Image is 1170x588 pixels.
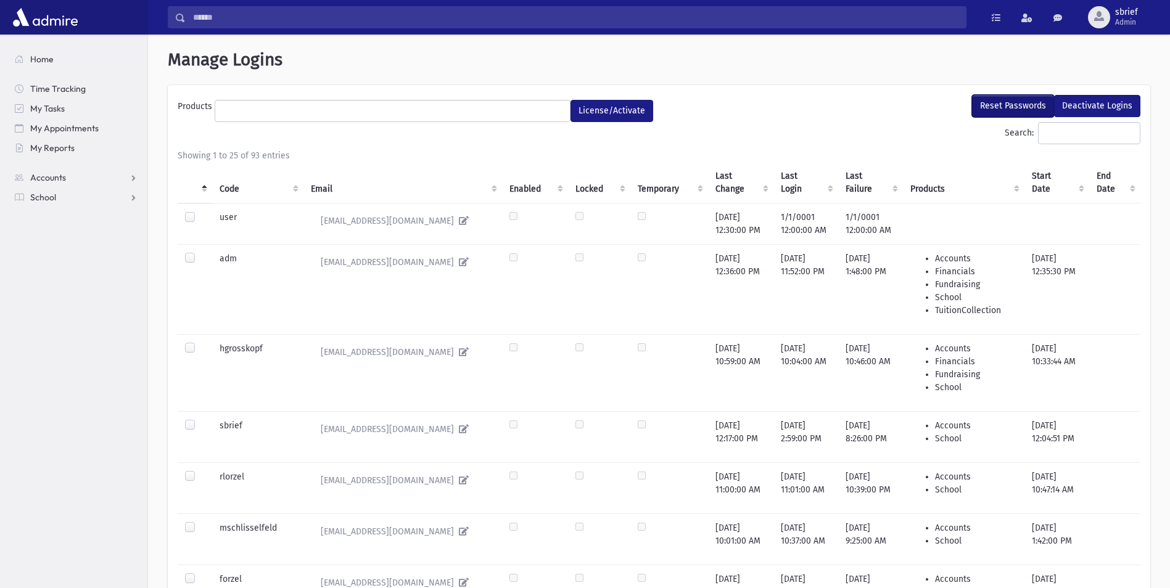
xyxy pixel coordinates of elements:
label: Search: [1005,122,1140,144]
li: Fundraising [935,368,1018,381]
li: Financials [935,265,1018,278]
td: rlorzel [212,462,303,513]
td: sbrief [212,411,303,462]
button: License/Activate [571,100,653,122]
div: Showing 1 to 25 of 93 entries [178,149,1140,162]
span: Accounts [30,172,66,183]
a: My Tasks [5,99,147,118]
td: [DATE] 12:04:51 PM [1024,411,1089,462]
span: Time Tracking [30,83,86,94]
th: Start Date : activate to sort column ascending [1024,162,1089,203]
a: Accounts [5,168,147,187]
a: Home [5,49,147,69]
label: Products [178,100,215,117]
th: : activate to sort column descending [178,162,212,203]
span: My Reports [30,142,75,153]
td: mschlisselfeld [212,513,303,565]
td: [DATE] 11:00:00 AM [708,462,773,513]
input: Search: [1038,122,1140,144]
td: [DATE] 12:17:00 PM [708,411,773,462]
td: [DATE] 11:52:00 PM [773,244,838,334]
td: [DATE] 12:30:00 PM [708,203,773,244]
a: [EMAIL_ADDRESS][DOMAIN_NAME] [311,470,495,491]
td: [DATE] 1:42:00 PM [1024,513,1089,565]
span: Home [30,54,54,65]
a: My Reports [5,138,147,158]
td: [DATE] 10:47:14 AM [1024,462,1089,513]
li: Accounts [935,521,1018,534]
th: Code : activate to sort column ascending [212,162,303,203]
td: [DATE] 10:59:00 AM [708,334,773,411]
h1: Manage Logins [168,49,1150,70]
input: Search [186,6,966,28]
td: hgrosskopf [212,334,303,411]
td: [DATE] 10:01:00 AM [708,513,773,565]
span: Admin [1115,17,1138,27]
li: School [935,483,1018,496]
a: [EMAIL_ADDRESS][DOMAIN_NAME] [311,211,495,231]
th: Temporary : activate to sort column ascending [630,162,708,203]
th: Last Failure : activate to sort column ascending [838,162,903,203]
span: sbrief [1115,7,1138,17]
td: [DATE] 9:25:00 AM [838,513,903,565]
td: [DATE] 2:59:00 PM [773,411,838,462]
button: Deactivate Logins [1054,95,1140,117]
a: My Appointments [5,118,147,138]
li: TuitionCollection [935,304,1018,317]
td: [DATE] 11:01:00 AM [773,462,838,513]
th: Last Change : activate to sort column ascending [708,162,773,203]
td: user [212,203,303,244]
td: [DATE] 1:48:00 PM [838,244,903,334]
td: adm [212,244,303,334]
td: [DATE] 10:37:00 AM [773,513,838,565]
li: School [935,291,1018,304]
th: Email : activate to sort column ascending [303,162,502,203]
button: Reset Passwords [972,95,1054,117]
li: Accounts [935,470,1018,483]
img: AdmirePro [10,5,81,30]
a: [EMAIL_ADDRESS][DOMAIN_NAME] [311,252,495,272]
th: Enabled : activate to sort column ascending [502,162,569,203]
th: Products : activate to sort column ascending [903,162,1025,203]
td: [DATE] 12:36:00 PM [708,244,773,334]
th: End Date : activate to sort column ascending [1089,162,1140,203]
td: [DATE] 10:46:00 AM [838,334,903,411]
a: [EMAIL_ADDRESS][DOMAIN_NAME] [311,521,495,542]
li: School [935,534,1018,547]
td: [DATE] 8:26:00 PM [838,411,903,462]
td: [DATE] 10:33:44 AM [1024,334,1089,411]
th: Last Login : activate to sort column ascending [773,162,838,203]
span: My Tasks [30,103,65,114]
span: My Appointments [30,123,99,134]
a: [EMAIL_ADDRESS][DOMAIN_NAME] [311,342,495,362]
td: 1/1/0001 12:00:00 AM [773,203,838,244]
th: Locked : activate to sort column ascending [568,162,630,203]
li: Accounts [935,419,1018,432]
a: Time Tracking [5,79,147,99]
td: [DATE] 12:35:30 PM [1024,244,1089,334]
li: Fundraising [935,278,1018,291]
a: [EMAIL_ADDRESS][DOMAIN_NAME] [311,419,495,439]
li: School [935,432,1018,445]
span: School [30,192,56,203]
li: Accounts [935,573,1018,586]
li: Financials [935,355,1018,368]
li: Accounts [935,252,1018,265]
li: Accounts [935,342,1018,355]
a: School [5,187,147,207]
td: [DATE] 10:39:00 PM [838,462,903,513]
td: [DATE] 10:04:00 AM [773,334,838,411]
li: School [935,381,1018,394]
td: 1/1/0001 12:00:00 AM [838,203,903,244]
